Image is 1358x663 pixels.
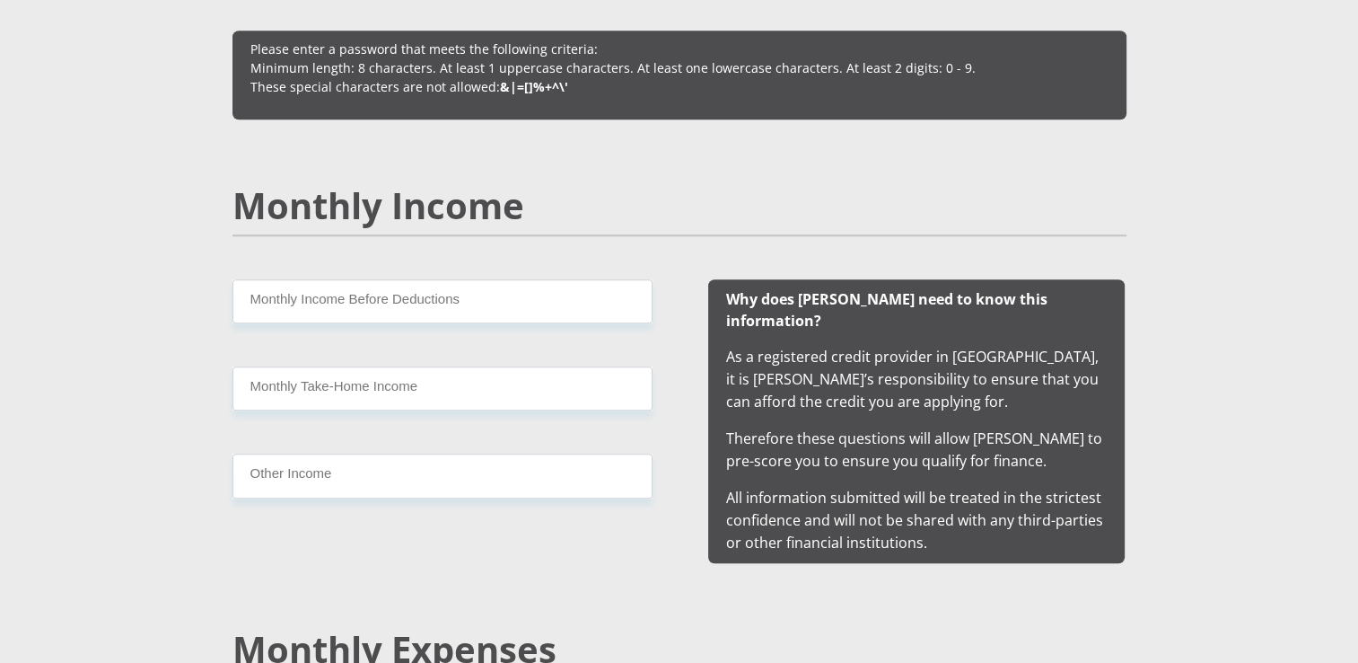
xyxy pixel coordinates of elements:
[232,279,653,323] input: Monthly Income Before Deductions
[232,184,1126,227] h2: Monthly Income
[726,288,1107,552] span: As a registered credit provider in [GEOGRAPHIC_DATA], it is [PERSON_NAME]’s responsibility to ens...
[232,367,653,411] input: Monthly Take Home Income
[250,40,1108,96] p: Please enter a password that meets the following criteria: Minimum length: 8 characters. At least...
[232,454,653,498] input: Other Income
[500,78,568,95] b: &|=[]%+^\'
[726,289,1047,331] b: Why does [PERSON_NAME] need to know this information?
